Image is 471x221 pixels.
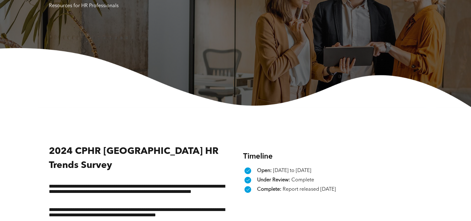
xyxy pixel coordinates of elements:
span: [DATE] to [DATE] [273,168,311,173]
span: Under Review: [257,178,290,183]
span: Resources for HR Professionals [49,3,119,8]
span: Complete: [257,187,281,192]
span: Timeline [243,153,273,160]
span: Report released [DATE] [283,187,336,192]
span: Open: [257,168,272,173]
span: Complete [291,178,314,183]
span: 2024 CPHR [GEOGRAPHIC_DATA] HR Trends Survey [49,147,219,170]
